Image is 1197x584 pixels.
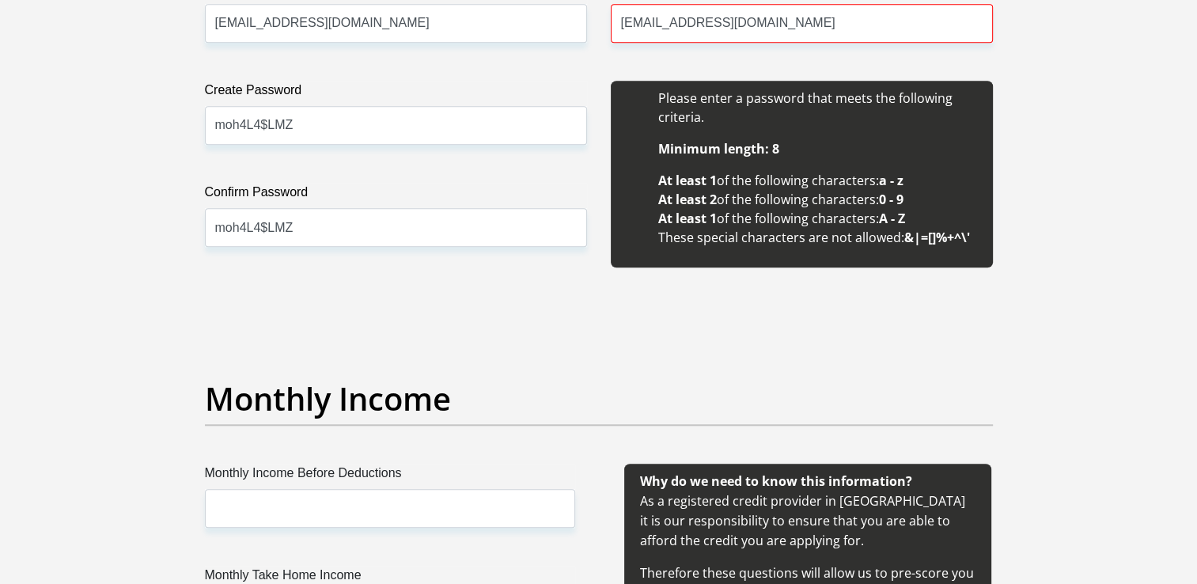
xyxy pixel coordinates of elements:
li: Please enter a password that meets the following criteria. [658,89,977,127]
b: At least 2 [658,191,717,208]
label: Create Password [205,81,587,106]
input: Monthly Income Before Deductions [205,489,575,528]
label: Confirm Password [205,183,587,208]
b: 0 - 9 [879,191,903,208]
label: Monthly Income Before Deductions [205,464,575,489]
b: Minimum length: 8 [658,140,779,157]
li: of the following characters: [658,209,977,228]
h2: Monthly Income [205,380,993,418]
b: At least 1 [658,210,717,227]
b: At least 1 [658,172,717,189]
b: a - z [879,172,903,189]
input: Confirm Email Address [611,4,993,43]
input: Confirm Password [205,208,587,247]
li: These special characters are not allowed: [658,228,977,247]
b: &|=[]%+^\' [904,229,970,246]
b: Why do we need to know this information? [640,472,912,490]
b: A - Z [879,210,905,227]
li: of the following characters: [658,171,977,190]
input: Email Address [205,4,587,43]
input: Create Password [205,106,587,145]
li: of the following characters: [658,190,977,209]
